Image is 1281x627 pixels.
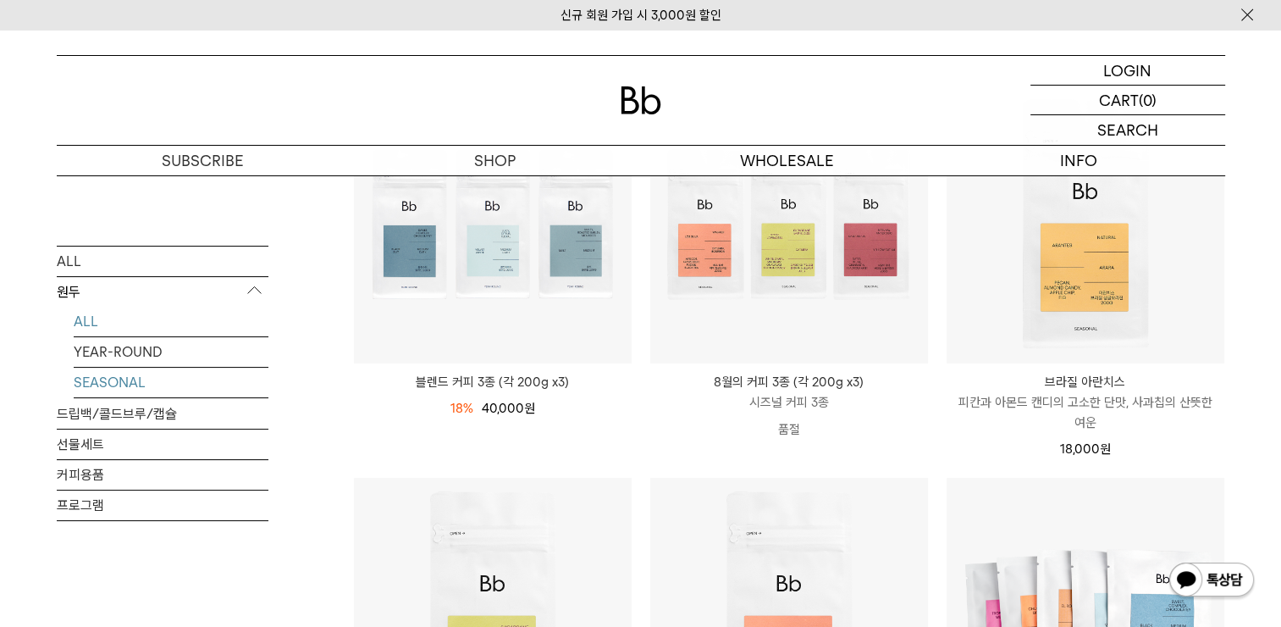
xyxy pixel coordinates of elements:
p: INFO [933,146,1225,175]
img: 8월의 커피 3종 (각 200g x3) [650,86,928,363]
a: 선물세트 [57,430,268,459]
div: 18% [450,398,473,419]
a: 커피용품 [57,460,268,490]
p: (0) [1139,86,1157,114]
p: SEARCH [1097,115,1158,145]
a: ALL [57,247,268,276]
p: LOGIN [1103,56,1151,85]
span: 18,000 [1060,441,1111,457]
img: 블렌드 커피 3종 (각 200g x3) [354,86,632,363]
p: 8월의 커피 3종 (각 200g x3) [650,372,928,392]
span: 원 [1100,441,1111,457]
a: SUBSCRIBE [57,146,349,175]
a: 프로그램 [57,491,268,520]
a: 블렌드 커피 3종 (각 200g x3) [354,372,632,392]
a: YEAR-ROUND [74,337,268,367]
img: 카카오톡 채널 1:1 채팅 버튼 [1168,561,1256,602]
p: 원두 [57,277,268,308]
a: ALL [74,307,268,336]
p: 피칸과 아몬드 캔디의 고소한 단맛, 사과칩의 산뜻한 여운 [947,392,1224,433]
a: 8월의 커피 3종 (각 200g x3) 시즈널 커피 3종 [650,372,928,413]
img: 로고 [621,86,661,114]
a: SEASONAL [74,368,268,397]
p: 품절 [650,413,928,447]
p: CART [1099,86,1139,114]
a: CART (0) [1030,86,1225,115]
p: 시즈널 커피 3종 [650,392,928,413]
a: 브라질 아란치스 피칸과 아몬드 캔디의 고소한 단맛, 사과칩의 산뜻한 여운 [947,372,1224,433]
p: 브라질 아란치스 [947,372,1224,392]
a: LOGIN [1030,56,1225,86]
img: 브라질 아란치스 [947,86,1224,363]
a: 신규 회원 가입 시 3,000원 할인 [560,8,721,23]
span: 원 [524,401,535,416]
span: 40,000 [482,401,535,416]
p: WHOLESALE [641,146,933,175]
a: 드립백/콜드브루/캡슐 [57,399,268,429]
a: SHOP [349,146,641,175]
